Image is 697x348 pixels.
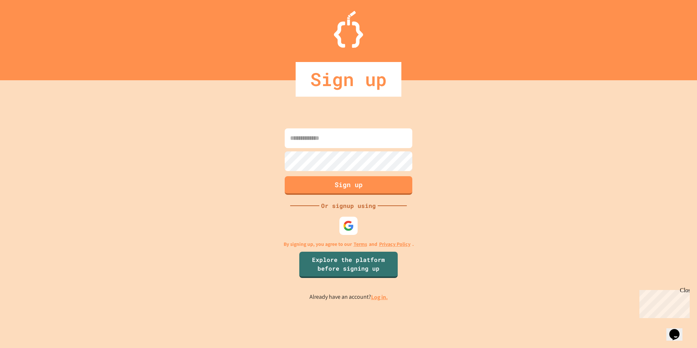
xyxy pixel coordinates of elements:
button: Sign up [285,176,412,195]
p: Already have an account? [309,293,388,302]
iframe: chat widget [666,319,690,341]
iframe: chat widget [636,287,690,318]
img: Logo.svg [334,11,363,48]
p: By signing up, you agree to our and . [284,240,414,248]
a: Privacy Policy [379,240,410,248]
div: Sign up [296,62,401,97]
a: Explore the platform before signing up [299,252,398,278]
a: Log in. [371,293,388,301]
div: Or signup using [319,201,378,210]
img: google-icon.svg [343,220,354,231]
div: Chat with us now!Close [3,3,50,46]
a: Terms [354,240,367,248]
